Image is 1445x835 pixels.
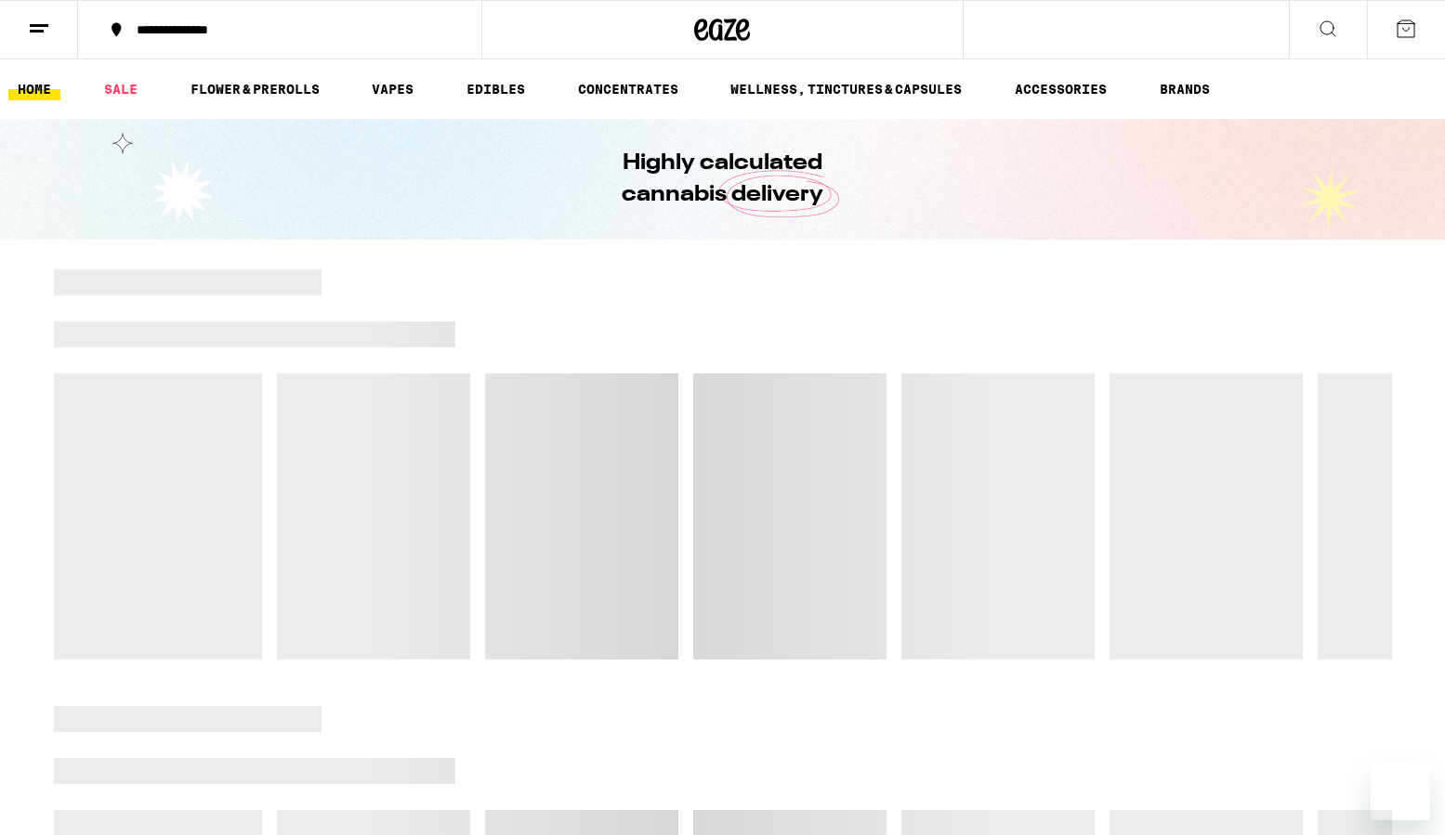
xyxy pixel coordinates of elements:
a: HOME [8,78,60,100]
a: BRANDS [1150,78,1219,100]
a: VAPES [362,78,423,100]
a: ACCESSORIES [1005,78,1116,100]
a: WELLNESS, TINCTURES & CAPSULES [721,78,971,100]
a: CONCENTRATES [569,78,688,100]
a: SALE [95,78,147,100]
a: FLOWER & PREROLLS [181,78,329,100]
h1: Highly calculated cannabis delivery [570,148,876,211]
iframe: Button to launch messaging window [1371,761,1430,820]
a: EDIBLES [457,78,534,100]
